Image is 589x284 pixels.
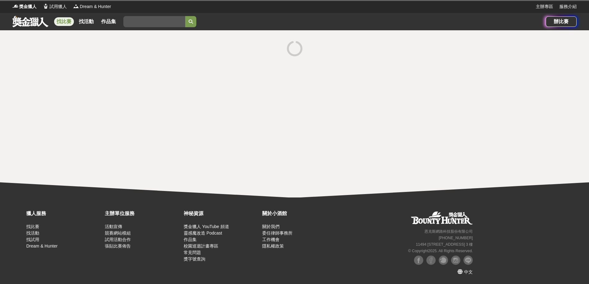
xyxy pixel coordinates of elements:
[439,236,473,240] small: [PHONE_NUMBER]
[105,244,131,248] a: 張貼比賽佈告
[12,3,19,9] img: Logo
[262,231,292,235] a: 委任律師事務所
[184,250,201,255] a: 常見問題
[464,269,473,274] span: 中文
[414,256,423,265] img: Facebook
[105,237,131,242] a: 試用活動合作
[546,16,577,27] a: 辦比賽
[184,224,229,229] a: 獎金獵人 YouTube 頻道
[451,256,460,265] img: Instagram
[262,210,338,217] div: 關於小酒館
[26,244,58,248] a: Dream & Hunter
[99,17,118,26] a: 作品集
[73,3,79,9] img: Logo
[105,210,180,217] div: 主辦單位服務
[262,237,280,242] a: 工作機會
[463,256,473,265] img: LINE
[536,3,553,10] a: 主辦專區
[262,224,280,229] a: 關於我們
[105,224,122,229] a: 活動宣傳
[26,231,39,235] a: 找活動
[262,244,284,248] a: 隱私權政策
[43,3,49,9] img: Logo
[19,3,36,10] span: 獎金獵人
[12,3,36,10] a: Logo獎金獵人
[184,237,197,242] a: 作品集
[26,237,39,242] a: 找試用
[54,17,74,26] a: 找比賽
[184,256,205,261] a: 獎字號查詢
[105,231,131,235] a: 競賽網站模組
[425,229,473,234] small: 恩克斯網路科技股份有限公司
[76,17,96,26] a: 找活動
[184,244,218,248] a: 校園巡迴計畫專區
[26,224,39,229] a: 找比賽
[49,3,67,10] span: 試用獵人
[184,231,222,235] a: 靈感魔改造 Podcast
[80,3,111,10] span: Dream & Hunter
[416,242,473,247] small: 11494 [STREET_ADDRESS] 3 樓
[184,210,259,217] div: 神秘資源
[43,3,67,10] a: Logo試用獵人
[426,256,436,265] img: Facebook
[408,249,473,253] small: © Copyright 2025 . All Rights Reserved.
[26,210,102,217] div: 獵人服務
[73,3,111,10] a: LogoDream & Hunter
[559,3,577,10] a: 服務介紹
[439,256,448,265] img: Plurk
